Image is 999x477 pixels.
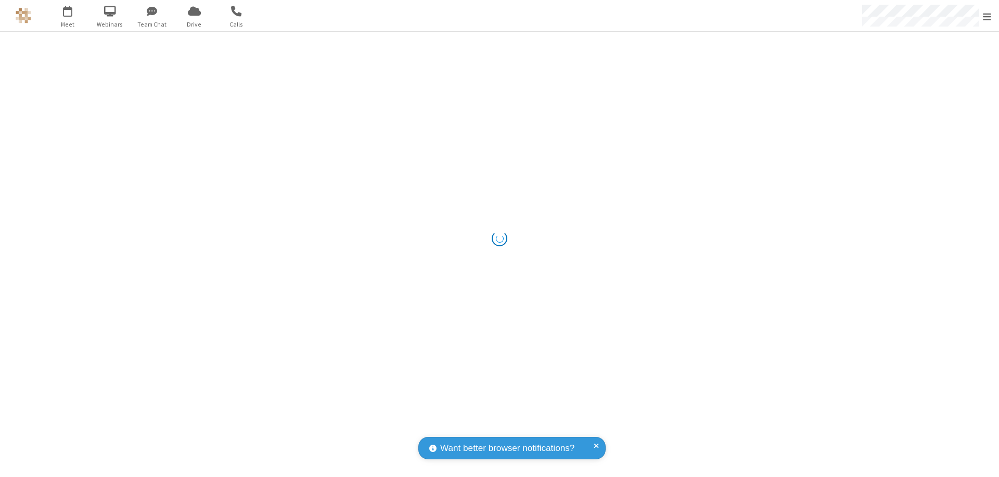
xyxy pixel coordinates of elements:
[175,20,214,29] span: Drive
[217,20,256,29] span: Calls
[91,20,130,29] span: Webinars
[16,8,31,23] img: QA Selenium DO NOT DELETE OR CHANGE
[48,20,87,29] span: Meet
[440,442,574,455] span: Want better browser notifications?
[133,20,172,29] span: Team Chat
